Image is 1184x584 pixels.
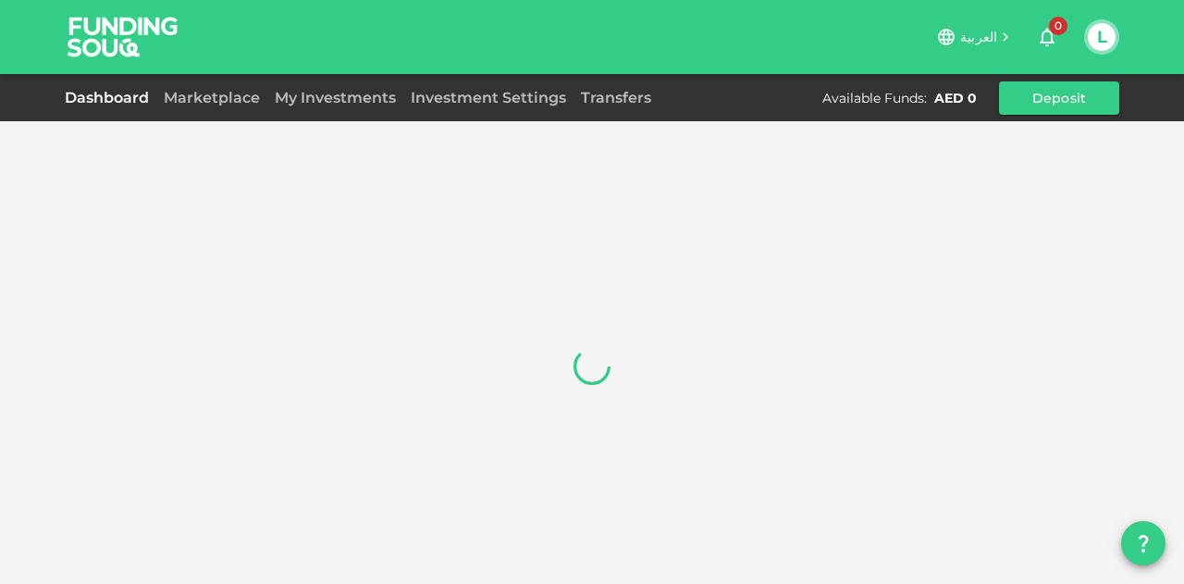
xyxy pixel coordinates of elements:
[934,89,977,107] div: AED 0
[573,89,659,106] a: Transfers
[1088,23,1116,51] button: L
[999,81,1119,115] button: Deposit
[1029,19,1066,56] button: 0
[156,89,267,106] a: Marketplace
[960,29,997,45] span: العربية
[65,89,156,106] a: Dashboard
[267,89,403,106] a: My Investments
[822,89,927,107] div: Available Funds :
[1049,17,1067,35] span: 0
[403,89,573,106] a: Investment Settings
[1121,521,1165,565] button: question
